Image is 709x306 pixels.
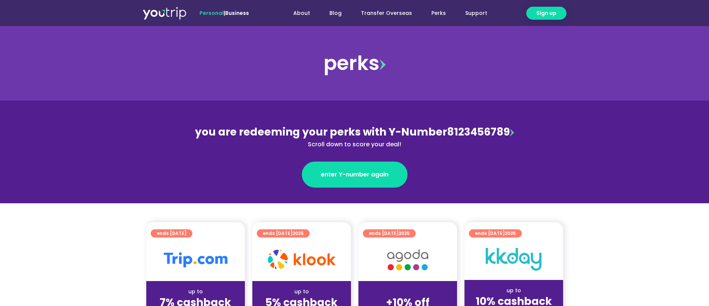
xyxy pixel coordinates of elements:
[284,6,320,20] a: About
[269,6,497,20] nav: Menu
[151,229,192,238] a: ends [DATE]
[193,124,516,149] div: 8123456789
[263,229,304,238] span: ends [DATE]
[321,170,389,179] span: enter Y-number again
[193,140,516,149] div: Scroll down to score your deal!
[302,162,408,188] a: enter Y-number again
[225,9,249,17] a: Business
[258,288,345,296] div: up to
[152,288,239,296] div: up to
[257,229,310,238] a: ends [DATE]2025
[505,230,516,236] span: 2025
[475,229,516,238] span: ends [DATE]
[399,230,410,236] span: 2025
[157,229,186,238] span: ends [DATE]
[401,288,415,295] span: up to
[363,229,416,238] a: ends [DATE]2025
[422,6,456,20] a: Perks
[469,229,522,238] a: ends [DATE]2025
[199,9,249,17] span: |
[470,287,557,294] div: up to
[369,229,410,238] span: ends [DATE]
[199,9,224,17] span: Personal
[456,6,497,20] a: Support
[320,6,351,20] a: Blog
[351,6,422,20] a: Transfer Overseas
[195,125,447,139] span: you are redeeming your perks with Y-Number
[536,9,556,17] span: Sign up
[293,230,304,236] span: 2025
[526,7,566,20] a: Sign up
